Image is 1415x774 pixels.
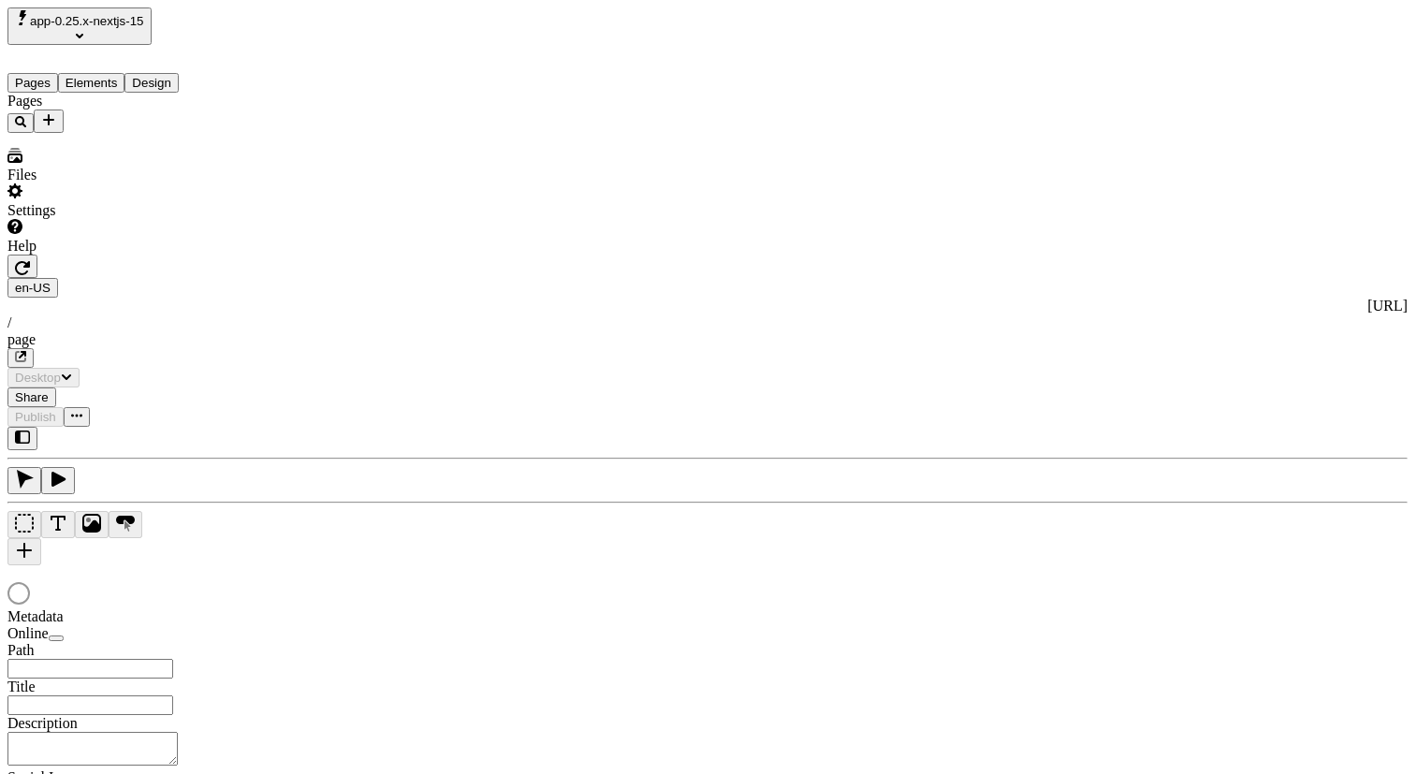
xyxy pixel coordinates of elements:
[7,278,58,298] button: Open locale picker
[15,410,56,424] span: Publish
[7,625,49,641] span: Online
[7,715,78,731] span: Description
[7,331,1408,348] div: page
[7,298,1408,314] div: [URL]
[7,407,64,427] button: Publish
[7,679,36,694] span: Title
[41,511,75,538] button: Text
[58,73,125,93] button: Elements
[7,368,80,387] button: Desktop
[15,371,61,385] span: Desktop
[7,608,232,625] div: Metadata
[7,642,34,658] span: Path
[124,73,179,93] button: Design
[7,167,232,183] div: Files
[7,73,58,93] button: Pages
[7,7,152,45] button: Select site
[30,14,144,28] span: app-0.25.x-nextjs-15
[7,314,1408,331] div: /
[7,511,41,538] button: Box
[7,202,232,219] div: Settings
[15,390,49,404] span: Share
[109,511,142,538] button: Button
[75,511,109,538] button: Image
[34,110,64,133] button: Add new
[15,281,51,295] span: en-US
[7,387,56,407] button: Share
[7,238,232,255] div: Help
[7,93,232,110] div: Pages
